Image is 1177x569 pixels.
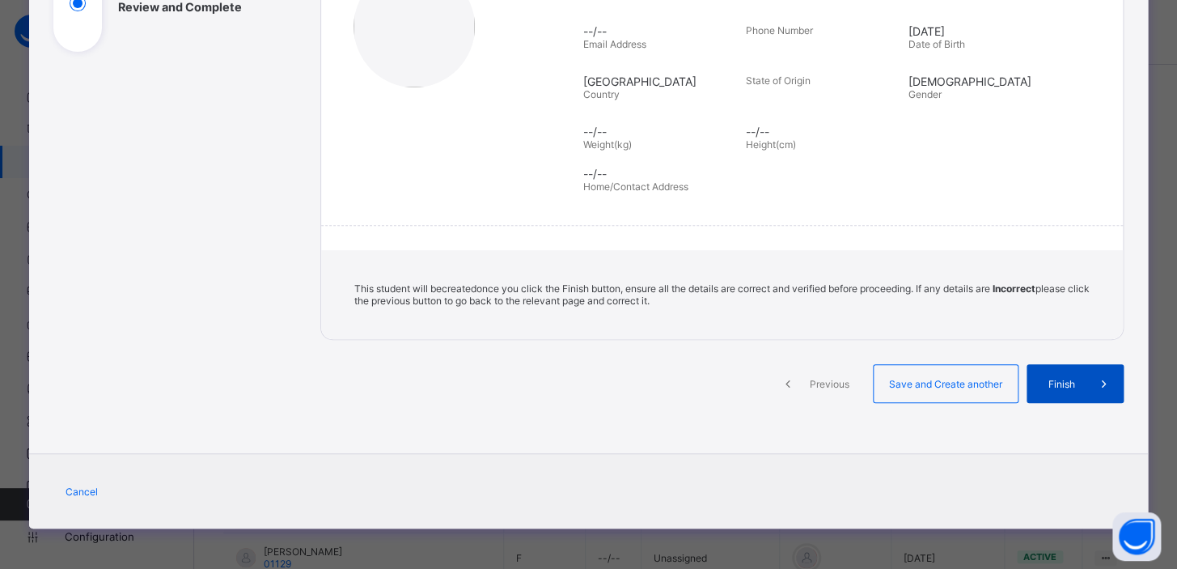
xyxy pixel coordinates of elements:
span: Date of Birth [908,38,965,50]
span: Weight(kg) [582,138,631,151]
span: State of Origin [746,74,811,87]
span: --/-- [582,167,1098,180]
span: Previous [807,378,852,390]
span: [DATE] [908,24,1063,38]
span: [GEOGRAPHIC_DATA] [582,74,737,88]
span: Email Address [582,38,646,50]
span: --/-- [582,125,737,138]
span: Phone Number [746,24,813,36]
b: Incorrect [992,282,1035,295]
span: Save and Create another [886,378,1006,390]
span: This student will be created once you click the Finish button, ensure all the details are correct... [354,282,1089,307]
span: Cancel [66,486,98,498]
span: Home/Contact Address [582,180,688,193]
span: --/-- [746,125,900,138]
button: Open asap [1112,512,1161,561]
span: Gender [908,88,942,100]
span: Country [582,88,619,100]
span: Finish [1039,378,1085,390]
span: [DEMOGRAPHIC_DATA] [908,74,1063,88]
span: Height(cm) [746,138,796,151]
span: --/-- [582,24,737,38]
